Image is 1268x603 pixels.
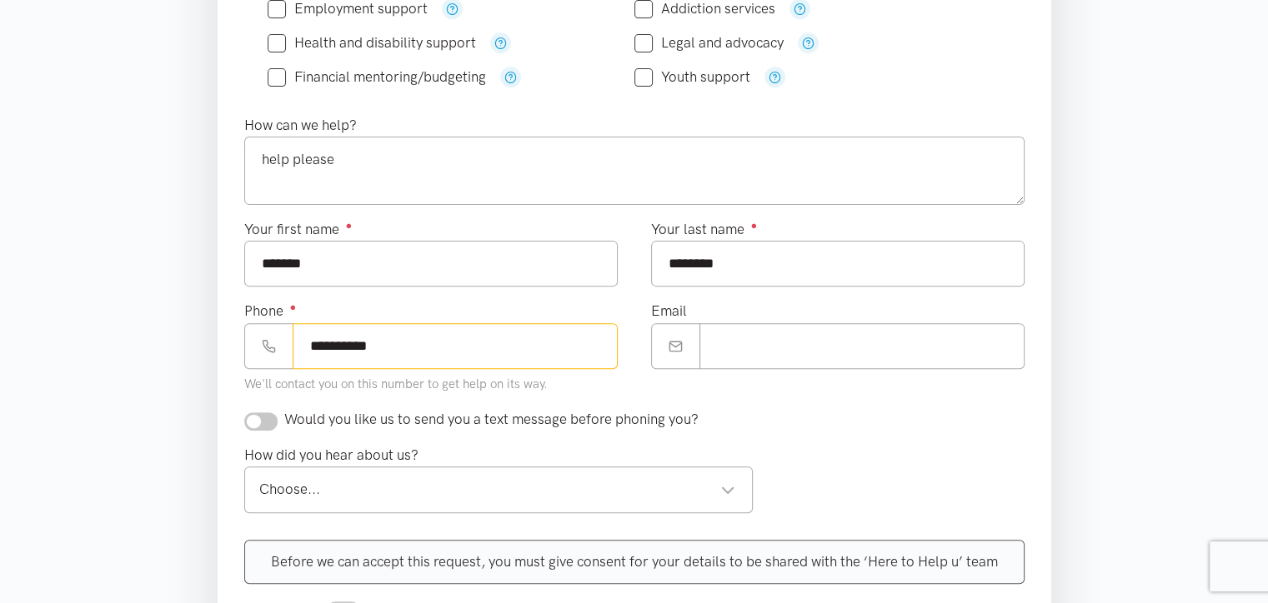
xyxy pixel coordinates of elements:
[244,376,548,391] small: We'll contact you on this number to get help on its way.
[244,218,353,241] label: Your first name
[751,219,758,232] sup: ●
[244,540,1025,584] div: Before we can accept this request, you must give consent for your details to be shared with the ‘...
[290,301,297,313] sup: ●
[651,218,758,241] label: Your last name
[244,300,297,322] label: Phone
[259,478,736,501] div: Choose...
[651,300,687,322] label: Email
[634,70,750,84] label: Youth support
[244,444,418,466] label: How did you hear about us?
[699,323,1025,369] input: Email
[293,323,618,369] input: Phone number
[244,114,357,137] label: How can we help?
[268,2,428,16] label: Employment support
[346,219,353,232] sup: ●
[634,2,775,16] label: Addiction services
[268,36,476,50] label: Health and disability support
[284,411,699,427] span: Would you like us to send you a text message before phoning you?
[268,70,486,84] label: Financial mentoring/budgeting
[634,36,784,50] label: Legal and advocacy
